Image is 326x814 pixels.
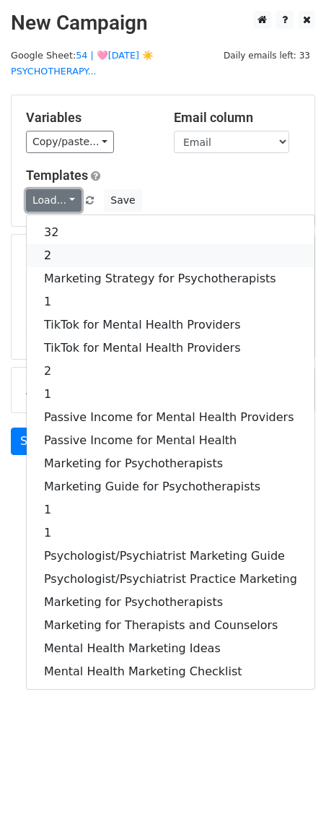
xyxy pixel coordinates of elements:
span: Daily emails left: 33 [219,48,315,64]
h5: Variables [26,110,152,126]
a: Marketing for Psychotherapists [27,591,314,614]
a: Templates [26,168,88,183]
a: Marketing for Psychotherapists [27,452,314,475]
a: Passive Income for Mental Health [27,429,314,452]
a: 2 [27,244,314,267]
a: Send [11,428,58,455]
a: Marketing for Therapists and Counselors [27,614,314,637]
small: Google Sheet: [11,50,154,77]
a: 32 [27,221,314,244]
h5: Email column [174,110,300,126]
a: Marketing Strategy for Psychotherapists [27,267,314,290]
a: Psychologist/Psychiatrist Practice Marketing [27,568,314,591]
a: Mental Health Marketing Ideas [27,637,314,660]
h2: New Campaign [11,11,315,35]
a: Marketing Guide for Psychotherapists [27,475,314,498]
button: Save [104,189,141,212]
a: 1 [27,290,314,313]
iframe: Chat Widget [254,745,326,814]
a: Mental Health Marketing Checklist [27,660,314,683]
a: 54 | 🩷[DATE] ☀️PSYCHOTHERAPY... [11,50,154,77]
a: Copy/paste... [26,131,114,153]
a: 2 [27,360,314,383]
a: Passive Income for Mental Health Providers [27,406,314,429]
a: 1 [27,498,314,521]
a: 1 [27,383,314,406]
a: TikTok for Mental Health Providers [27,337,314,360]
a: Load... [26,189,81,212]
a: 1 [27,521,314,545]
a: Daily emails left: 33 [219,50,315,61]
a: TikTok for Mental Health Providers [27,313,314,337]
a: Psychologist/Psychiatrist Marketing Guide [27,545,314,568]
